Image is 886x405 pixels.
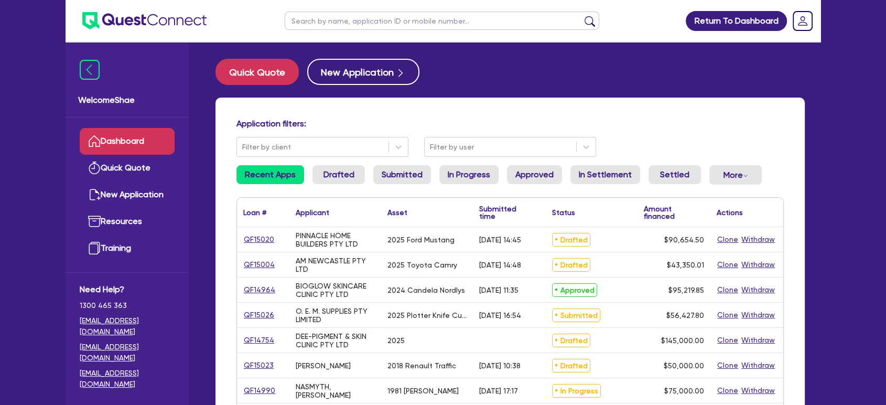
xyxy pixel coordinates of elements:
a: QF15026 [243,309,275,321]
button: Withdraw [741,284,775,296]
a: QF15023 [243,359,274,371]
a: New Application [80,182,175,208]
img: training [88,242,101,254]
div: 1981 [PERSON_NAME] [387,387,459,395]
button: Withdraw [741,359,775,371]
button: Withdraw [741,385,775,397]
img: quest-connect-logo-blue [82,12,207,29]
div: 2024 Candela Nordlys [387,286,465,294]
div: [DATE] 14:48 [479,261,521,269]
a: In Settlement [570,165,640,184]
div: Asset [387,209,407,216]
button: Clone [717,359,739,371]
span: Drafted [552,334,590,347]
div: Status [552,209,575,216]
span: Welcome Shae [78,94,176,106]
button: Withdraw [741,309,775,321]
a: Dropdown toggle [789,7,816,35]
a: Resources [80,208,175,235]
button: Dropdown toggle [709,165,762,185]
div: [DATE] 14:45 [479,236,521,244]
button: Quick Quote [215,59,299,85]
div: [DATE] 10:38 [479,361,521,370]
span: Submitted [552,308,600,322]
span: $90,654.50 [664,236,704,244]
a: Dashboard [80,128,175,155]
div: Applicant [296,209,329,216]
div: Submitted time [479,205,530,220]
span: Drafted [552,233,590,247]
div: [DATE] 17:17 [479,387,518,395]
button: Clone [717,385,739,397]
span: $56,427.80 [666,311,704,319]
a: Training [80,235,175,262]
img: quick-quote [88,162,101,174]
a: QF14964 [243,284,276,296]
button: Clone [717,334,739,346]
img: icon-menu-close [80,60,100,80]
div: 2025 [387,336,405,345]
a: Return To Dashboard [686,11,787,31]
span: 1300 465 363 [80,300,175,311]
span: In Progress [552,384,601,398]
a: Approved [507,165,562,184]
a: QF15020 [243,233,275,246]
button: New Application [307,59,419,85]
button: Clone [717,309,739,321]
button: Clone [717,233,739,246]
div: NASMYTH, [PERSON_NAME] [296,382,375,399]
span: Drafted [552,258,590,272]
a: In Progress [439,165,499,184]
button: Clone [717,259,739,271]
a: [EMAIL_ADDRESS][DOMAIN_NAME] [80,368,175,390]
div: Loan # [243,209,266,216]
h4: Application filters: [236,119,784,129]
div: AM NEWCASTLE PTY LTD [296,257,375,273]
span: Approved [552,283,597,297]
a: Settled [649,165,701,184]
div: [DATE] 11:35 [479,286,518,294]
a: QF15004 [243,259,275,271]
span: $50,000.00 [664,361,704,370]
button: Withdraw [741,233,775,246]
div: 2025 Ford Mustang [387,236,455,244]
span: Need Help? [80,283,175,296]
div: O. E. M. SUPPLIES PTY LIMITED [296,307,375,324]
div: [PERSON_NAME] [296,361,351,370]
div: Actions [717,209,743,216]
a: [EMAIL_ADDRESS][DOMAIN_NAME] [80,315,175,337]
span: Drafted [552,359,590,372]
img: resources [88,215,101,228]
a: Quick Quote [215,59,307,85]
a: Quick Quote [80,155,175,182]
div: 2025 Plotter Knife Cutter A6 Model. GD-A6Model [387,311,467,319]
img: new-application [88,188,101,201]
div: 2025 Toyota Camry [387,261,457,269]
a: Submitted [373,165,431,184]
a: [EMAIL_ADDRESS][DOMAIN_NAME] [80,342,175,364]
button: Clone [717,284,739,296]
div: [DATE] 16:54 [479,311,521,319]
a: QF14990 [243,385,276,397]
span: $95,219.85 [668,286,704,294]
span: $75,000.00 [664,387,704,395]
a: Drafted [312,165,365,184]
button: Withdraw [741,334,775,346]
span: $43,350.01 [667,261,704,269]
div: DEE-PIGMENT & SKIN CLINIC PTY LTD [296,332,375,349]
div: PINNACLE HOME BUILDERS PTY LTD [296,231,375,248]
a: Recent Apps [236,165,304,184]
a: QF14754 [243,334,275,346]
div: Amount financed [644,205,704,220]
input: Search by name, application ID or mobile number... [285,12,599,30]
div: 2018 Renault Traffic [387,361,456,370]
button: Withdraw [741,259,775,271]
div: BIOGLOW SKINCARE CLINIC PTY LTD [296,282,375,299]
span: $145,000.00 [661,336,704,345]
